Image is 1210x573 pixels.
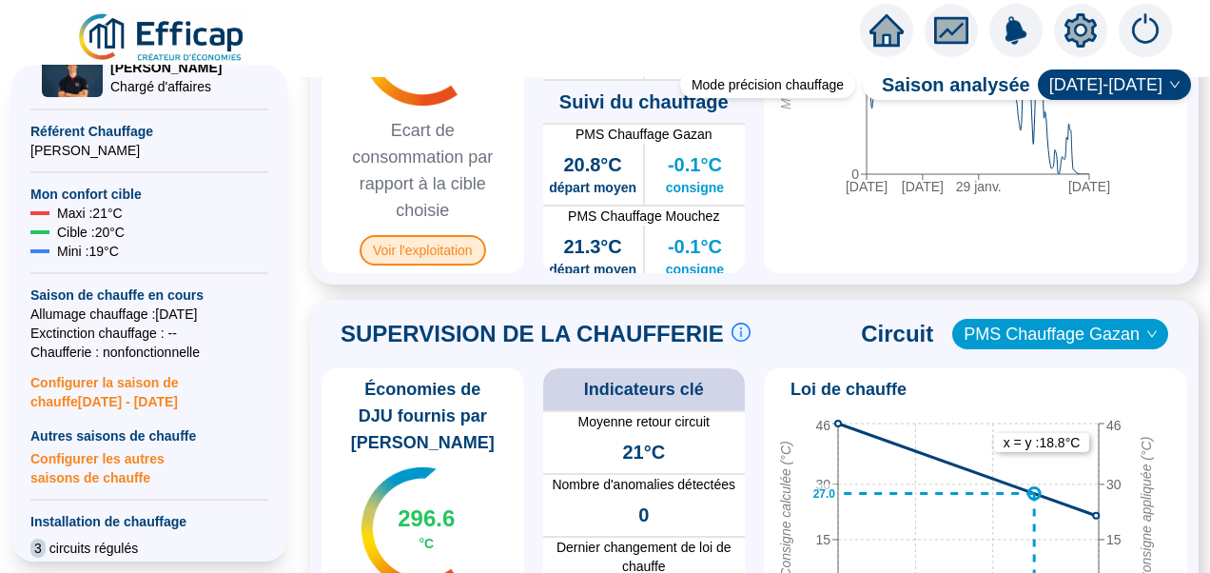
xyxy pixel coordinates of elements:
span: Saison de chauffe en cours [30,286,268,305]
span: Loi de chauffe [790,376,907,403]
span: circuits régulés [49,539,138,558]
span: °C [419,534,434,553]
img: efficap energie logo [76,11,248,65]
img: Chargé d'affaires [42,56,103,97]
span: Indicateurs clé [584,376,704,403]
span: 0 [638,502,649,528]
span: info-circle [732,323,751,342]
span: 20.8°C [563,151,621,178]
span: 296.6 [398,504,455,534]
span: -0.1°C [668,233,722,260]
span: Référent Chauffage [30,122,268,141]
text: x = y : 18.8 °C [1004,435,1081,450]
span: Ecart de consommation par rapport à la cible choisie [329,117,517,224]
tspan: 15 [1106,532,1122,547]
tspan: 30 [1106,476,1122,491]
span: [PERSON_NAME] [110,58,222,77]
span: Allumage chauffage : [DATE] [30,305,268,324]
span: Saison analysée [863,71,1030,98]
span: Voir l'exploitation [360,235,486,266]
span: départ moyen [549,178,636,197]
span: Maxi : 21 °C [57,204,123,223]
tspan: [DATE] [846,179,888,194]
text: 27.0 [813,486,836,500]
span: Circuit [861,319,933,349]
span: consigne [666,260,724,279]
span: Nombre d'anomalies détectées [543,475,746,494]
span: fund [934,13,968,48]
span: Cible : 20 °C [57,223,125,242]
span: 2024-2025 [1049,70,1180,99]
span: Autres saisons de chauffe [30,426,268,445]
span: SUPERVISION DE LA CHAUFFERIE [341,319,724,349]
span: [PERSON_NAME] [30,141,268,160]
span: -0.1°C [668,151,722,178]
div: Mode précision chauffage [680,71,855,98]
span: 21°C [622,439,665,465]
span: PMS Chauffage Gazan [543,125,746,144]
span: 3 [30,539,46,558]
span: Configurer les autres saisons de chauffe [30,445,268,487]
tspan: 15 [815,532,830,547]
span: setting [1064,13,1098,48]
span: Chaufferie : non fonctionnelle [30,343,268,362]
span: Économies de DJU fournis par [PERSON_NAME] [329,376,517,456]
span: Exctinction chauffage : -- [30,324,268,343]
tspan: [DATE] [902,179,944,194]
span: Configurer la saison de chauffe [DATE] - [DATE] [30,362,268,411]
span: down [1146,328,1158,340]
img: alerts [1119,4,1172,57]
span: Installation de chauffage [30,512,268,531]
span: Mini : 19 °C [57,242,119,261]
tspan: 29 janv. [956,179,1002,194]
span: PMS Chauffage Mouchez [543,207,746,226]
span: consigne [666,178,724,197]
span: départ moyen [549,260,636,279]
span: PMS Chauffage Gazan [964,320,1157,348]
img: alerts [989,4,1043,57]
span: Suivi du chauffage [559,89,729,115]
span: Chargé d'affaires [110,77,222,96]
tspan: 46 [1106,418,1122,433]
span: Moyenne retour circuit [543,412,746,431]
span: 21.3°C [563,233,621,260]
span: home [869,13,904,48]
tspan: [DATE] [1068,179,1110,194]
span: down [1169,79,1181,90]
tspan: MWh/DJU [778,48,793,109]
span: Mon confort cible [30,185,268,204]
tspan: 0 [851,167,859,182]
tspan: 30 [815,476,830,491]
